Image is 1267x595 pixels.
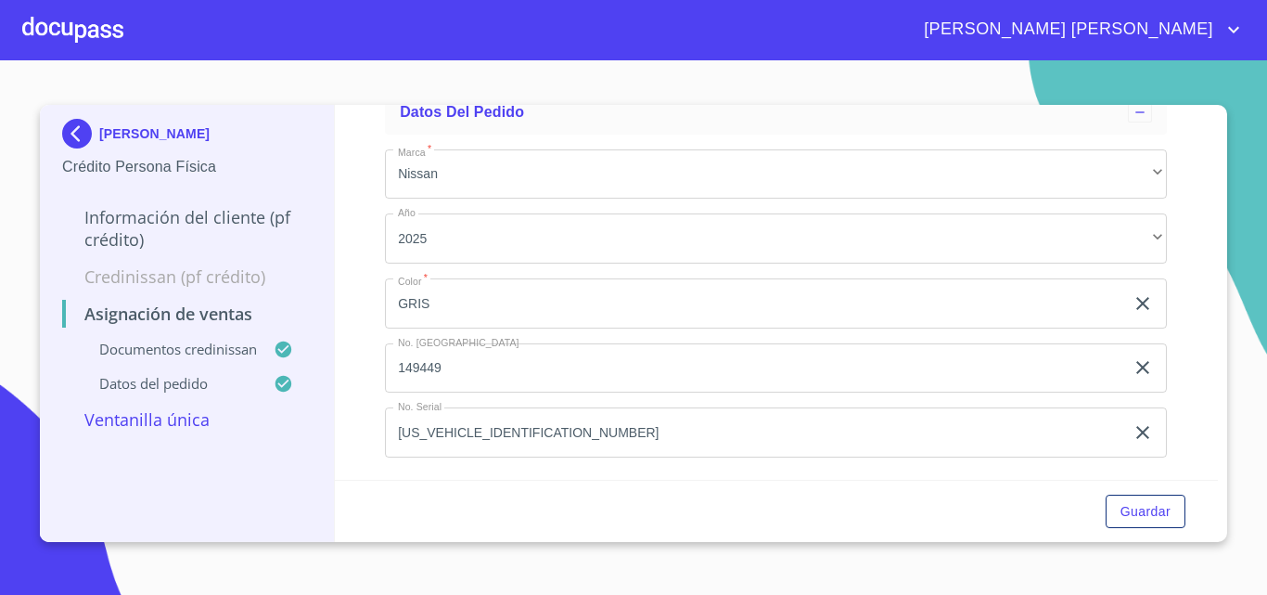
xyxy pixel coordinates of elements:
[62,265,312,288] p: Credinissan (PF crédito)
[1132,356,1154,379] button: clear input
[1120,500,1171,524] span: Guardar
[1132,292,1154,315] button: clear input
[62,119,99,149] img: Docupass spot blue
[385,90,1167,135] div: Datos del pedido
[400,104,524,120] span: Datos del pedido
[62,303,312,325] p: Asignación de Ventas
[910,15,1222,45] span: [PERSON_NAME] [PERSON_NAME]
[1132,421,1154,444] button: clear input
[910,15,1245,45] button: account of current user
[62,119,312,156] div: [PERSON_NAME]
[385,213,1167,264] div: 2025
[1106,495,1185,529] button: Guardar
[62,408,312,431] p: Ventanilla única
[62,156,312,178] p: Crédito Persona Física
[62,340,274,358] p: Documentos CrediNissan
[62,374,274,393] p: Datos del pedido
[99,126,210,141] p: [PERSON_NAME]
[62,206,312,251] p: Información del cliente (PF crédito)
[385,149,1167,200] div: Nissan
